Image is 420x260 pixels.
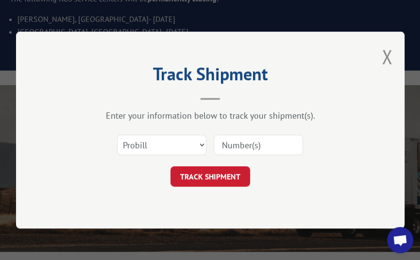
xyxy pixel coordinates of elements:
input: Number(s) [214,135,303,155]
button: TRACK SHIPMENT [170,166,250,187]
button: Close modal [382,44,392,69]
h2: Track Shipment [65,67,356,86]
a: Open chat [387,227,413,253]
div: Enter your information below to track your shipment(s). [65,110,356,121]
